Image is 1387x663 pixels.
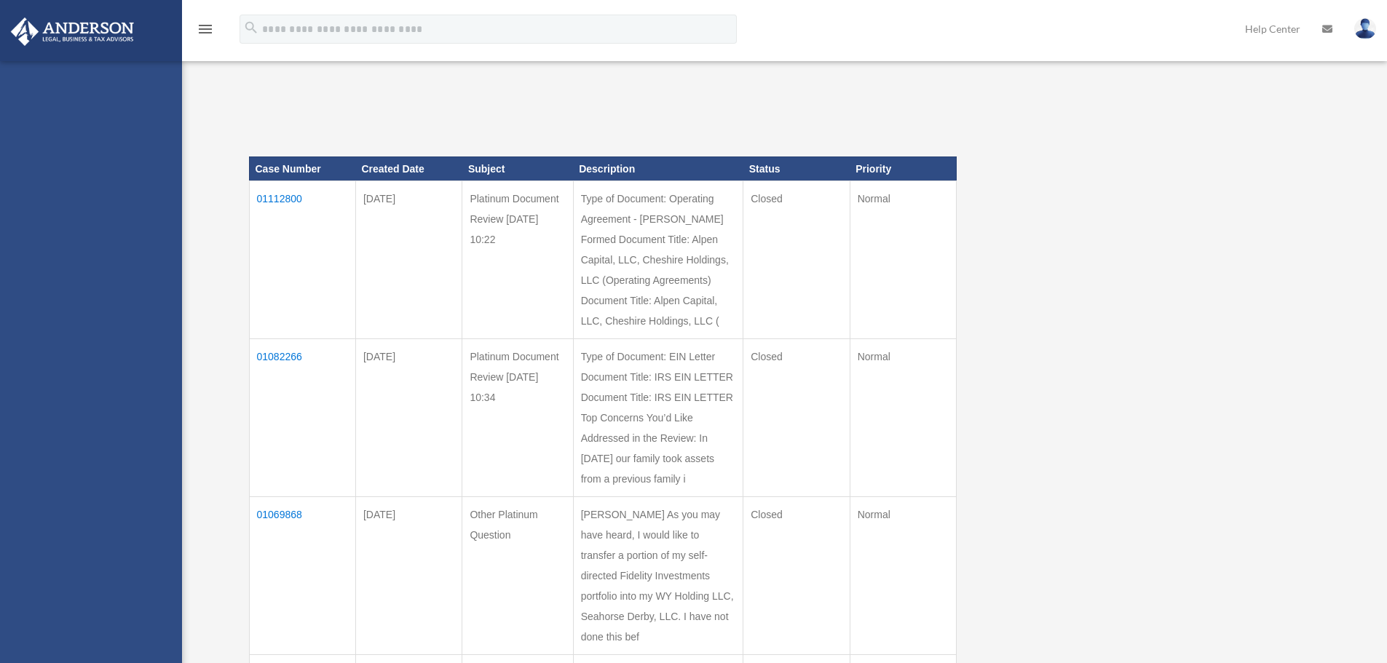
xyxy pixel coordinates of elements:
i: menu [197,20,214,38]
th: Created Date [355,156,462,181]
td: Platinum Document Review [DATE] 10:22 [462,181,573,339]
th: Case Number [249,156,355,181]
td: Other Platinum Question [462,497,573,655]
td: Closed [743,339,850,497]
td: 01082266 [249,339,355,497]
td: Normal [850,497,956,655]
img: User Pic [1354,18,1376,39]
th: Description [573,156,743,181]
td: Normal [850,181,956,339]
td: Platinum Document Review [DATE] 10:34 [462,339,573,497]
td: [DATE] [355,339,462,497]
a: menu [197,25,214,38]
td: [DATE] [355,181,462,339]
td: 01112800 [249,181,355,339]
td: Normal [850,339,956,497]
td: [DATE] [355,497,462,655]
th: Subject [462,156,573,181]
td: [PERSON_NAME] As you may have heard, I would like to transfer a portion of my self-directed Fidel... [573,497,743,655]
td: Type of Document: Operating Agreement - [PERSON_NAME] Formed Document Title: Alpen Capital, LLC, ... [573,181,743,339]
td: Closed [743,497,850,655]
i: search [243,20,259,36]
img: Anderson Advisors Platinum Portal [7,17,138,46]
th: Priority [850,156,956,181]
td: Closed [743,181,850,339]
td: Type of Document: EIN Letter Document Title: IRS EIN LETTER Document Title: IRS EIN LETTER Top Co... [573,339,743,497]
th: Status [743,156,850,181]
td: 01069868 [249,497,355,655]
